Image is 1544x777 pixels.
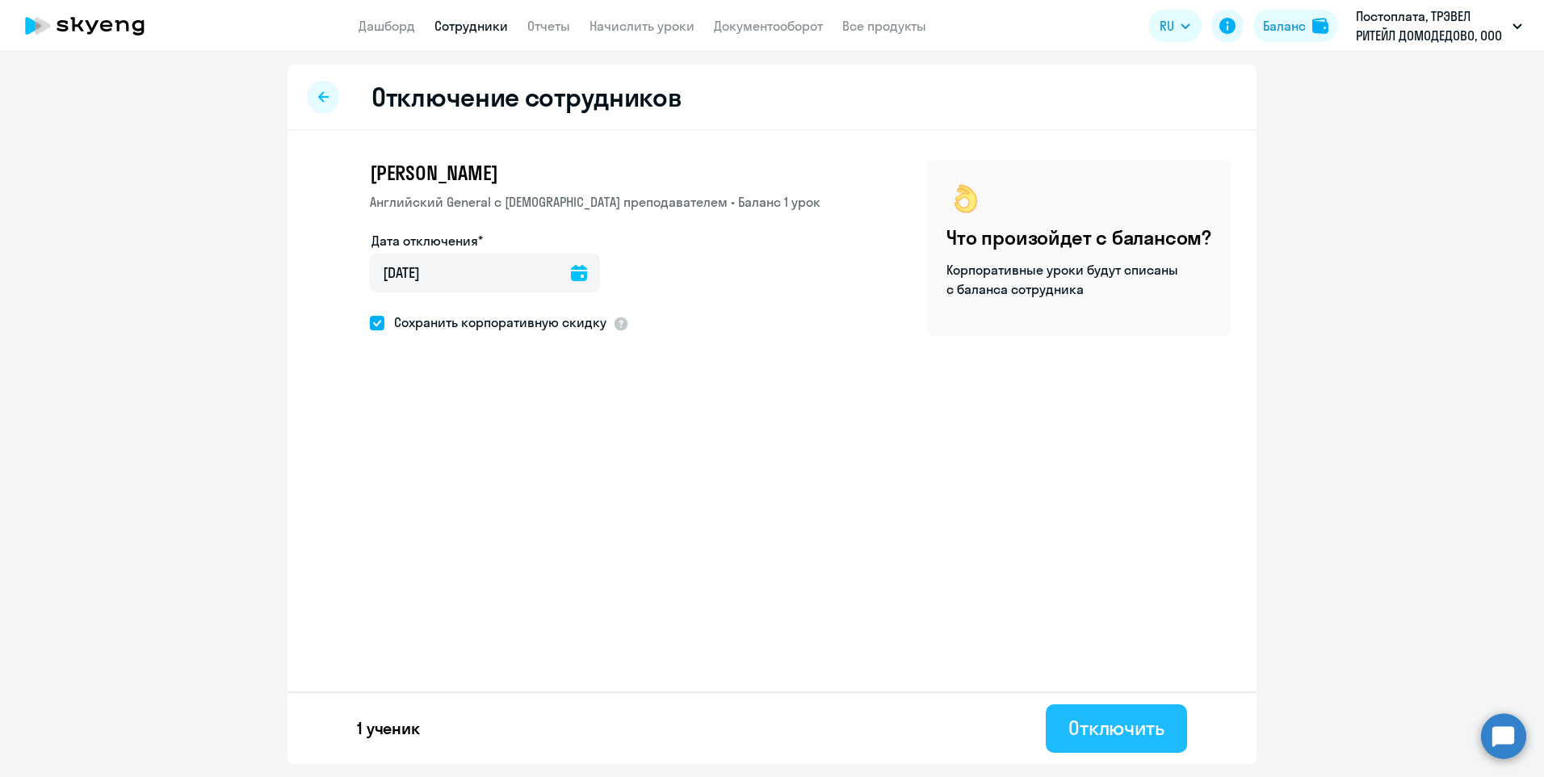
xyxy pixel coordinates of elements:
[370,160,497,186] span: [PERSON_NAME]
[1263,16,1306,36] div: Баланс
[946,225,1211,250] h4: Что произойдет с балансом?
[384,313,606,332] span: Сохранить корпоративную скидку
[1356,6,1506,45] p: Постоплата, ТРЭВЕЛ РИТЕЙЛ ДОМОДЕДОВО, ООО
[359,18,415,34] a: Дашборд
[1253,10,1338,42] button: Балансbalance
[714,18,823,34] a: Документооборот
[1068,715,1164,741] div: Отключить
[1046,704,1187,753] button: Отключить
[370,192,820,212] p: Английский General с [DEMOGRAPHIC_DATA] преподавателем • Баланс 1 урок
[589,18,694,34] a: Начислить уроки
[370,254,600,292] input: дд.мм.гггг
[371,231,483,250] label: Дата отключения*
[371,81,682,113] h2: Отключение сотрудников
[1312,18,1328,34] img: balance
[1348,6,1530,45] button: Постоплата, ТРЭВЕЛ РИТЕЙЛ ДОМОДЕДОВО, ООО
[357,717,420,740] p: 1 ученик
[842,18,926,34] a: Все продукты
[946,260,1181,299] p: Корпоративные уроки будут списаны с баланса сотрудника
[946,179,985,218] img: ok
[434,18,508,34] a: Сотрудники
[527,18,570,34] a: Отчеты
[1148,10,1202,42] button: RU
[1160,16,1174,36] span: RU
